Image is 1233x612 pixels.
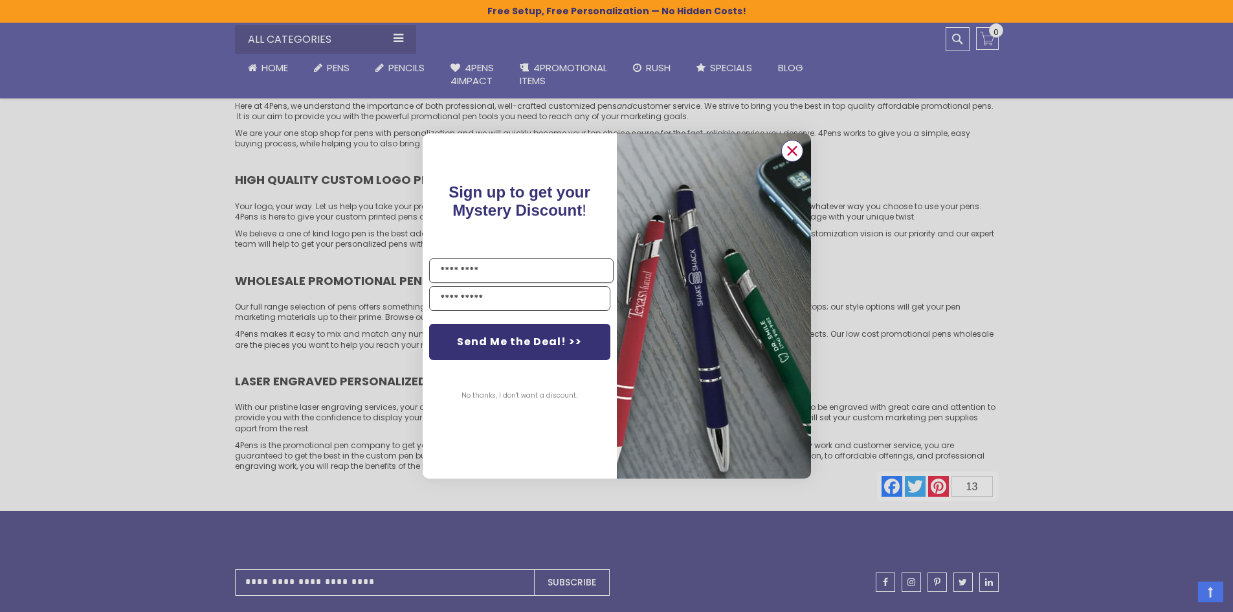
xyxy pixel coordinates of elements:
[617,133,811,479] img: pop-up-image
[449,183,590,219] span: !
[455,380,584,412] button: No thanks, I don't want a discount.
[781,140,803,162] button: Close dialog
[449,183,590,219] span: Sign up to get your Mystery Discount
[429,324,610,360] button: Send Me the Deal! >>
